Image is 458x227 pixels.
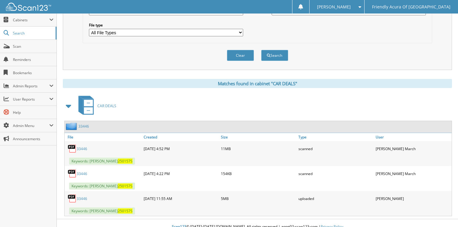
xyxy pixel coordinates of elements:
[69,183,135,189] span: Keywords: [PERSON_NAME]
[78,124,89,129] a: 33446
[297,168,374,180] div: scanned
[13,31,53,36] span: Search
[374,133,452,141] a: User
[13,70,53,75] span: Bookmarks
[13,44,53,49] span: Scan
[13,136,53,141] span: Announcements
[219,168,297,180] div: 154KB
[65,133,142,141] a: File
[297,143,374,155] div: scanned
[374,143,452,155] div: [PERSON_NAME] March
[142,143,220,155] div: [DATE] 4:52 PM
[428,198,458,227] iframe: Chat Widget
[297,133,374,141] a: Type
[68,144,77,153] img: PDF.png
[142,133,220,141] a: Created
[297,192,374,204] div: uploaded
[89,23,243,28] label: File type
[227,50,254,61] button: Clear
[142,168,220,180] div: [DATE] 4:22 PM
[13,123,49,128] span: Admin Menu
[77,146,87,151] a: 33446
[97,103,116,108] span: CAR DEALS
[142,192,220,204] div: [DATE] 11:55 AM
[219,133,297,141] a: Size
[13,110,53,115] span: Help
[69,158,135,165] span: Keywords: [PERSON_NAME]
[118,208,133,213] span: 250157S
[13,17,49,23] span: Cabinets
[6,3,51,11] img: scan123-logo-white.svg
[13,97,49,102] span: User Reports
[317,5,351,9] span: [PERSON_NAME]
[372,5,450,9] span: Friendly Acura Of [GEOGRAPHIC_DATA]
[219,143,297,155] div: 11MB
[219,192,297,204] div: 5MB
[77,171,87,176] a: 33446
[261,50,288,61] button: Search
[75,94,116,118] a: CAR DEALS
[13,57,53,62] span: Reminders
[118,183,133,189] span: 250157S
[66,123,78,130] img: folder2.png
[68,194,77,203] img: PDF.png
[63,79,452,88] div: Matches found in cabinet "CAR DEALS"
[69,207,135,214] span: Keywords: [PERSON_NAME]
[374,168,452,180] div: [PERSON_NAME] March
[374,192,452,204] div: [PERSON_NAME]
[77,196,87,201] a: 33446
[68,169,77,178] img: PDF.png
[118,159,133,164] span: 250157S
[13,83,49,89] span: Admin Reports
